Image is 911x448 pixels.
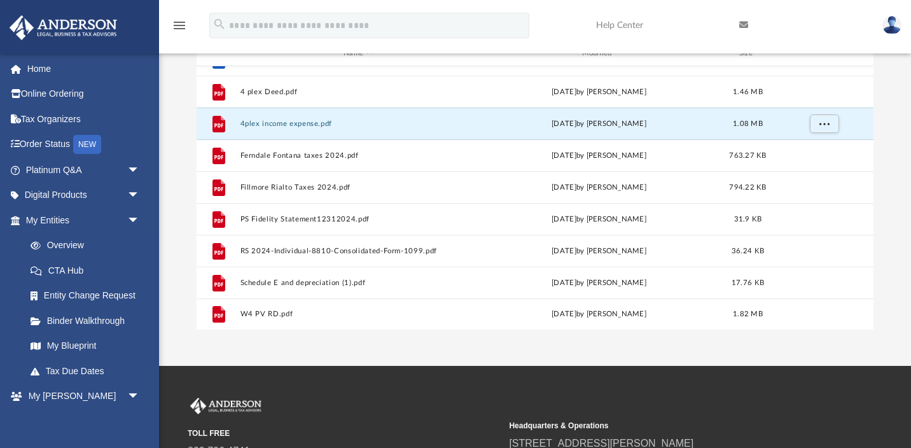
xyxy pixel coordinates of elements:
a: My Blueprint [18,333,153,359]
div: [DATE] by [PERSON_NAME] [482,214,717,225]
div: [DATE] by [PERSON_NAME] [482,150,717,162]
a: Entity Change Request [18,283,159,309]
div: [DATE] by [PERSON_NAME] [482,118,717,130]
button: Ferndale Fontana taxes 2024.pdf [240,151,476,160]
button: Fillmore Rialto Taxes 2024.pdf [240,183,476,192]
small: TOLL FREE [188,428,500,439]
button: W4 PV RD.pdf [240,310,476,318]
a: Digital Productsarrow_drop_down [9,183,159,208]
span: 17.76 KB [732,279,764,286]
a: Overview [18,233,159,258]
span: 1.82 MB [733,311,763,318]
div: [DATE] by [PERSON_NAME] [482,309,717,320]
img: Anderson Advisors Platinum Portal [6,15,121,40]
img: User Pic [882,16,901,34]
a: CTA Hub [18,258,159,283]
div: grid [197,66,873,330]
a: Home [9,56,159,81]
button: More options [810,115,839,134]
div: [DATE] by [PERSON_NAME] [482,87,717,98]
button: PS Fidelity Statement12312024.pdf [240,215,476,223]
a: Tax Organizers [9,106,159,132]
img: Anderson Advisors Platinum Portal [188,398,264,414]
span: 31.9 KB [734,216,762,223]
a: Order StatusNEW [9,132,159,158]
small: Headquarters & Operations [509,420,821,431]
span: arrow_drop_down [127,183,153,209]
span: arrow_drop_down [127,207,153,234]
button: RS 2024-Individual-8810-Consolidated-Form-1099.pdf [240,247,476,255]
span: arrow_drop_down [127,384,153,410]
span: 1.46 MB [733,88,763,95]
a: menu [172,24,187,33]
button: 4 plex Deed.pdf [240,88,476,96]
a: Binder Walkthrough [18,308,159,333]
span: arrow_drop_down [127,157,153,183]
div: [DATE] by [PERSON_NAME] [482,246,717,257]
span: 794.22 KB [729,184,766,191]
span: 763.27 KB [729,152,766,159]
a: Tax Due Dates [18,358,159,384]
span: 36.24 KB [732,248,764,255]
button: 4plex income expense.pdf [240,120,476,128]
a: Online Ordering [9,81,159,107]
div: [DATE] by [PERSON_NAME] [482,277,717,289]
a: Platinum Q&Aarrow_drop_down [9,157,159,183]
span: 1.08 MB [733,120,763,127]
i: menu [172,18,187,33]
div: NEW [73,135,101,154]
button: Schedule E and depreciation (1).pdf [240,279,476,287]
i: search [212,17,226,31]
div: [DATE] by [PERSON_NAME] [482,182,717,193]
a: My [PERSON_NAME] Teamarrow_drop_down [9,384,153,424]
a: My Entitiesarrow_drop_down [9,207,159,233]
